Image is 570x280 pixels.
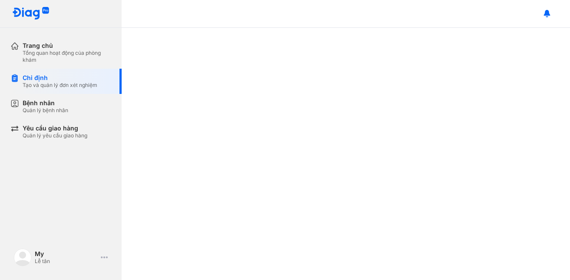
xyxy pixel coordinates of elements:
div: Tổng quan hoạt động của phòng khám [23,50,111,63]
div: Trang chủ [23,42,111,50]
div: Tạo và quản lý đơn xét nghiệm [23,82,97,89]
div: Lễ tân [35,258,97,265]
img: logo [14,249,31,266]
div: Quản lý bệnh nhân [23,107,68,114]
div: Yêu cầu giao hàng [23,124,87,132]
div: Quản lý yêu cầu giao hàng [23,132,87,139]
div: Chỉ định [23,74,97,82]
div: Bệnh nhân [23,99,68,107]
div: My [35,250,97,258]
img: logo [12,7,50,20]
